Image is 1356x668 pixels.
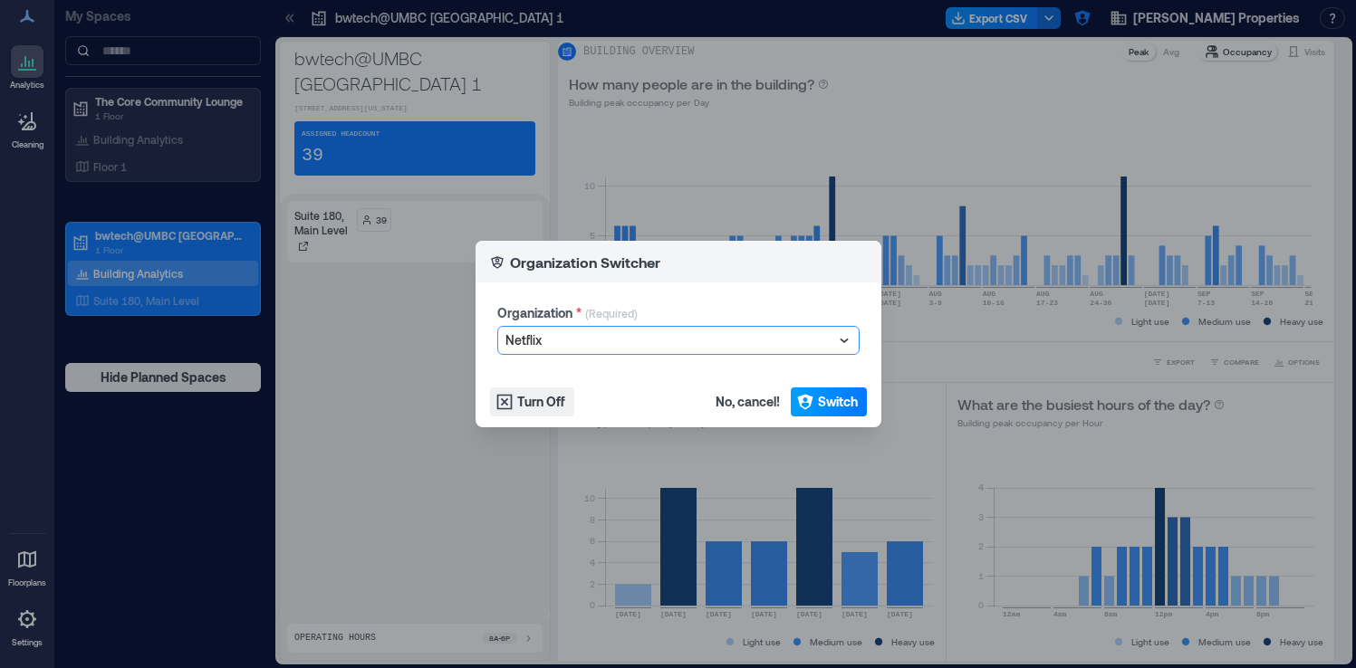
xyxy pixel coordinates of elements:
button: Turn Off [490,387,574,416]
span: Turn Off [517,393,565,411]
span: No, cancel! [716,393,780,411]
label: Organization [497,304,582,322]
span: Switch [818,393,858,411]
button: Switch [791,387,867,416]
p: Organization Switcher [510,252,660,273]
button: No, cancel! [710,387,785,416]
p: (Required) [585,306,638,326]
